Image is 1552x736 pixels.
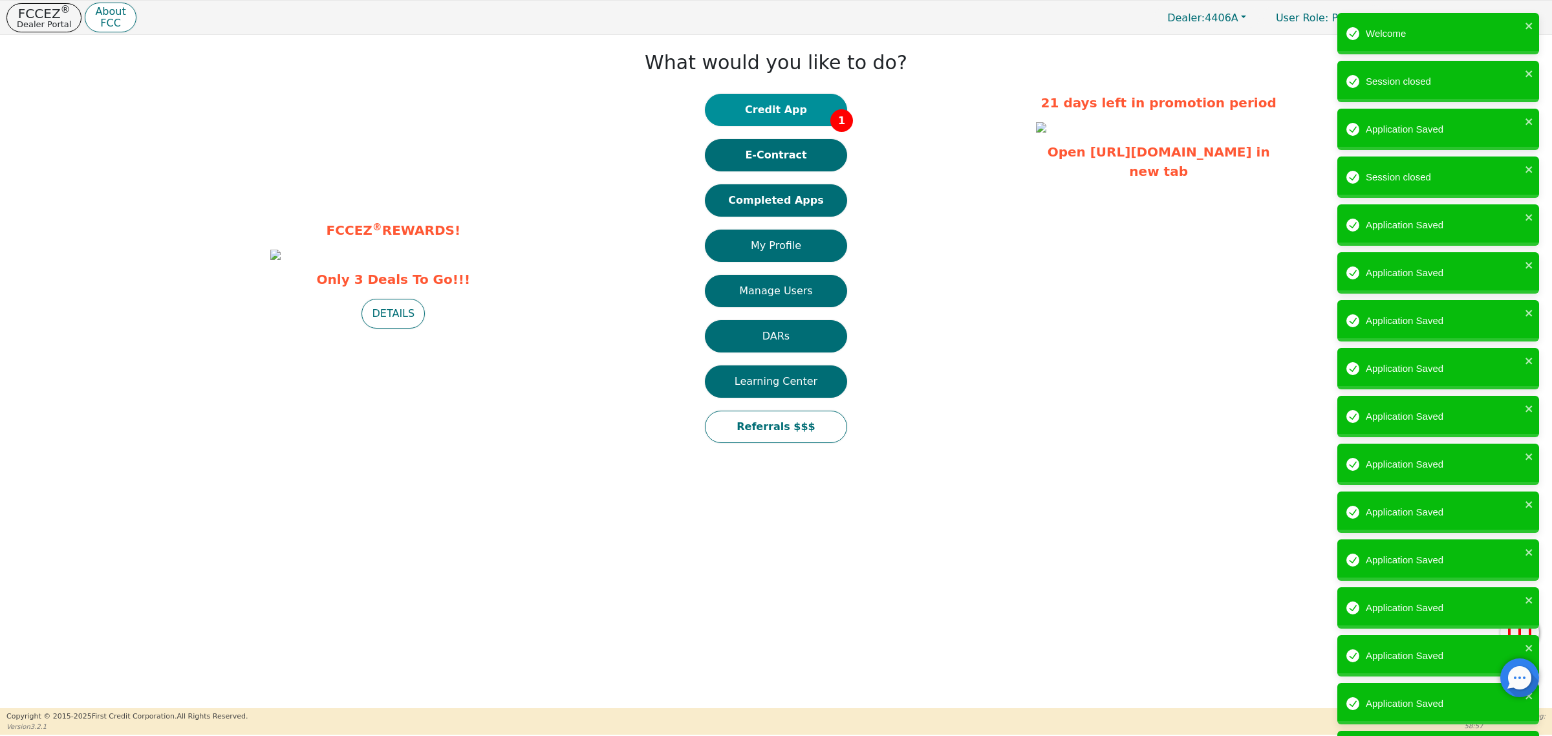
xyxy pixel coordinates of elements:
[372,221,382,233] sup: ®
[1366,409,1521,424] div: Application Saved
[270,250,281,260] img: 2be4b53c-8b5e-4404-867c-e24d80b25843
[1366,649,1521,664] div: Application Saved
[1048,144,1270,179] a: Open [URL][DOMAIN_NAME] in new tab
[6,3,81,32] button: FCCEZ®Dealer Portal
[705,275,847,307] button: Manage Users
[1525,640,1534,655] button: close
[1366,27,1521,41] div: Welcome
[1525,497,1534,512] button: close
[1525,257,1534,272] button: close
[1366,314,1521,329] div: Application Saved
[1366,553,1521,568] div: Application Saved
[1525,114,1534,129] button: close
[1525,66,1534,81] button: close
[1525,353,1534,368] button: close
[6,722,248,731] p: Version 3.2.1
[1167,12,1205,24] span: Dealer:
[95,6,125,17] p: About
[705,365,847,398] button: Learning Center
[1388,8,1546,28] button: 4406A:[PERSON_NAME]
[705,320,847,352] button: DARs
[95,18,125,28] p: FCC
[1366,697,1521,711] div: Application Saved
[17,7,71,20] p: FCCEZ
[6,711,248,722] p: Copyright © 2015- 2025 First Credit Corporation.
[270,270,516,289] span: Only 3 Deals To Go!!!
[1366,601,1521,616] div: Application Saved
[1366,266,1521,281] div: Application Saved
[1263,5,1385,30] a: User Role: Primary
[1036,93,1282,113] p: 21 days left in promotion period
[705,94,847,126] button: Credit App1
[705,230,847,262] button: My Profile
[705,184,847,217] button: Completed Apps
[1366,74,1521,89] div: Session closed
[705,411,847,443] button: Referrals $$$
[1366,170,1521,185] div: Session closed
[705,139,847,171] button: E-Contract
[85,3,136,33] button: AboutFCC
[1525,592,1534,607] button: close
[1154,8,1260,28] button: Dealer:4406A
[645,51,907,74] h1: What would you like to do?
[1366,362,1521,376] div: Application Saved
[1036,122,1046,133] img: 79bde6f7-f766-4253-8e39-8836294df277
[1167,12,1238,24] span: 4406A
[830,109,853,132] span: 1
[1525,401,1534,416] button: close
[1263,5,1385,30] p: Primary
[1366,218,1521,233] div: Application Saved
[361,299,425,329] button: DETAILS
[17,20,71,28] p: Dealer Portal
[1525,449,1534,464] button: close
[1525,305,1534,320] button: close
[1525,545,1534,559] button: close
[177,712,248,720] span: All Rights Reserved.
[1276,12,1328,24] span: User Role :
[1366,505,1521,520] div: Application Saved
[1366,457,1521,472] div: Application Saved
[1525,162,1534,177] button: close
[61,4,70,16] sup: ®
[270,221,516,240] p: FCCEZ REWARDS!
[1525,18,1534,33] button: close
[1525,210,1534,224] button: close
[1366,122,1521,137] div: Application Saved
